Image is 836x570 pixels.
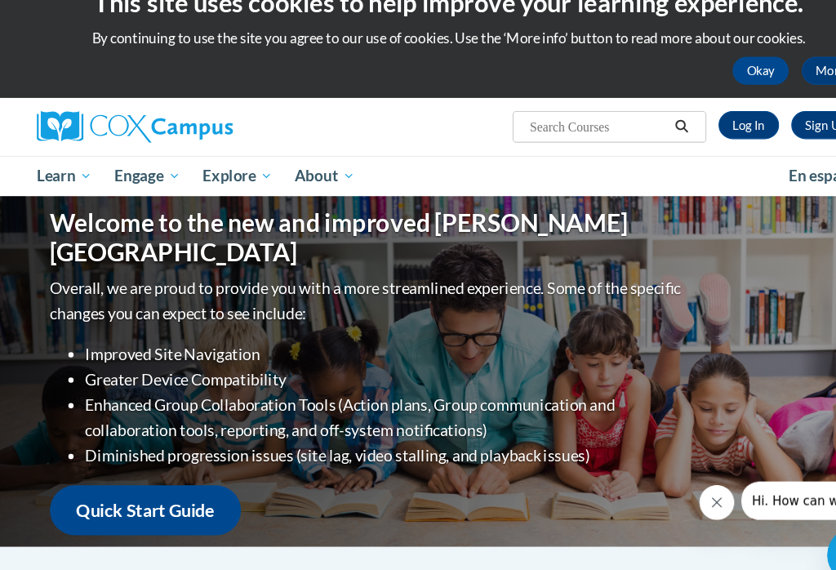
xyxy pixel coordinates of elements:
a: Register [737,117,802,143]
button: Okay [683,66,735,92]
span: About [275,167,331,187]
li: Improved Site Navigation [79,332,638,355]
li: Enhanced Group Collaboration Tools (Action plans, Group communication and collaboration tools, re... [79,379,638,426]
p: By continuing to use the site you agree to our use of cookies. Use the ‘More info’ button to read... [12,40,824,58]
li: Diminished progression issues (site lag, video stalling, and playback issues) [79,426,638,450]
p: Overall, we are proud to provide you with a more streamlined experience. Some of the specific cha... [47,270,638,318]
iframe: Message from company [691,462,823,498]
span: Learn [34,167,86,187]
a: Learn [24,158,96,196]
a: Log In [669,117,726,143]
iframe: Close message [651,465,684,498]
a: Engage [96,158,179,196]
a: En español [724,160,814,194]
a: More Info [747,66,824,92]
button: Search [623,122,647,141]
span: Explore [189,167,254,187]
input: Search Courses [492,122,623,141]
img: Cox Campus [34,117,217,146]
li: Greater Device Compatibility [79,355,638,379]
span: Engage [107,167,168,187]
h1: Welcome to the new and improved [PERSON_NAME][GEOGRAPHIC_DATA] [47,207,638,262]
a: About [265,158,341,196]
a: Explore [178,158,265,196]
a: Quick Start Guide [47,465,225,512]
span: En español [735,168,803,185]
div: Main menu [22,158,814,196]
iframe: Button to launch messaging window [771,505,823,557]
a: Cox Campus [34,117,273,146]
